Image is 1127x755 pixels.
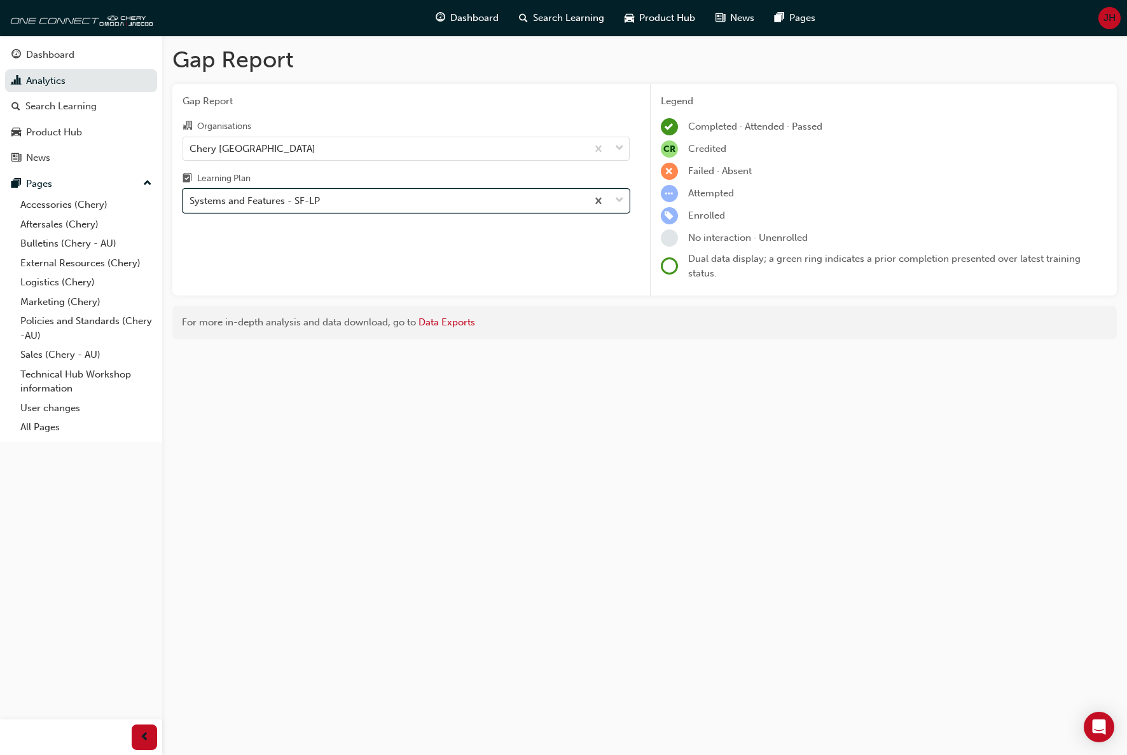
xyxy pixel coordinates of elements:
[5,95,157,118] a: Search Learning
[11,50,21,61] span: guage-icon
[688,143,726,154] span: Credited
[764,5,826,31] a: pages-iconPages
[15,195,157,215] a: Accessories (Chery)
[11,179,21,190] span: pages-icon
[197,120,251,133] div: Organisations
[661,229,678,247] span: learningRecordVerb_NONE-icon
[190,141,315,156] div: Chery [GEOGRAPHIC_DATA]
[661,94,1107,109] div: Legend
[140,730,149,745] span: prev-icon
[519,10,528,26] span: search-icon
[1084,712,1114,742] div: Open Intercom Messenger
[15,345,157,365] a: Sales (Chery - AU)
[5,121,157,144] a: Product Hub
[436,10,445,26] span: guage-icon
[15,418,157,437] a: All Pages
[705,5,764,31] a: news-iconNews
[15,215,157,235] a: Aftersales (Chery)
[450,11,499,25] span: Dashboard
[15,254,157,273] a: External Resources (Chery)
[425,5,509,31] a: guage-iconDashboard
[25,99,97,114] div: Search Learning
[182,315,1107,330] div: For more in-depth analysis and data download, go to
[775,10,784,26] span: pages-icon
[661,185,678,202] span: learningRecordVerb_ATTEMPT-icon
[688,187,734,199] span: Attempted
[5,172,157,196] button: Pages
[26,125,82,140] div: Product Hub
[11,101,20,112] span: search-icon
[6,5,153,31] img: oneconnect
[11,76,21,87] span: chart-icon
[661,118,678,135] span: learningRecordVerb_COMPLETE-icon
[183,173,192,185] span: learningplan-icon
[615,193,624,209] span: down-icon
[639,11,695,25] span: Product Hub
[15,398,157,418] a: User changes
[688,253,1081,279] span: Dual data display; a green ring indicates a prior completion presented over latest training status.
[661,140,678,158] span: null-icon
[730,11,754,25] span: News
[183,121,192,132] span: organisation-icon
[11,153,21,164] span: news-icon
[183,94,630,109] span: Gap Report
[1103,11,1116,25] span: JH
[688,210,725,221] span: Enrolled
[661,207,678,224] span: learningRecordVerb_ENROLL-icon
[15,234,157,254] a: Bulletins (Chery - AU)
[688,165,752,177] span: Failed · Absent
[15,311,157,345] a: Policies and Standards (Chery -AU)
[5,43,157,67] a: Dashboard
[26,177,52,191] div: Pages
[5,146,157,170] a: News
[15,292,157,312] a: Marketing (Chery)
[688,232,808,243] span: No interaction · Unenrolled
[172,46,1117,74] h1: Gap Report
[26,48,74,62] div: Dashboard
[190,194,320,208] div: Systems and Features - SF-LP
[15,273,157,292] a: Logistics (Chery)
[197,172,251,185] div: Learning Plan
[15,365,157,398] a: Technical Hub Workshop information
[143,175,152,192] span: up-icon
[509,5,614,31] a: search-iconSearch Learning
[11,127,21,139] span: car-icon
[625,10,634,26] span: car-icon
[5,69,157,93] a: Analytics
[614,5,705,31] a: car-iconProduct Hub
[661,163,678,180] span: learningRecordVerb_FAIL-icon
[1098,7,1121,29] button: JH
[688,121,822,132] span: Completed · Attended · Passed
[716,10,725,26] span: news-icon
[789,11,815,25] span: Pages
[615,140,624,157] span: down-icon
[26,151,50,165] div: News
[418,316,475,328] a: Data Exports
[5,41,157,172] button: DashboardAnalyticsSearch LearningProduct HubNews
[533,11,604,25] span: Search Learning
